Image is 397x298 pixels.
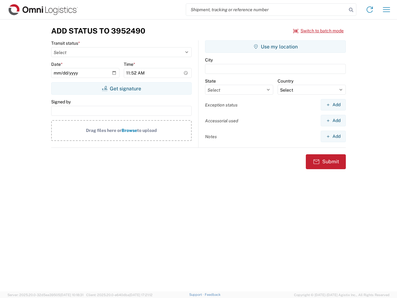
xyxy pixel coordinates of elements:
[321,131,346,142] button: Add
[137,128,157,133] span: to upload
[122,128,137,133] span: Browse
[205,118,238,124] label: Accessorial used
[86,128,122,133] span: Drag files here or
[205,57,213,63] label: City
[51,61,63,67] label: Date
[321,99,346,111] button: Add
[294,292,390,298] span: Copyright © [DATE]-[DATE] Agistix Inc., All Rights Reserved
[7,293,83,297] span: Server: 2025.20.0-32d5ea39505
[205,293,221,296] a: Feedback
[186,4,347,16] input: Shipment, tracking or reference number
[51,26,145,35] h3: Add Status to 3952490
[205,134,217,139] label: Notes
[51,82,192,95] button: Get signature
[51,99,71,105] label: Signed by
[205,78,216,84] label: State
[60,293,83,297] span: [DATE] 10:18:31
[124,61,135,67] label: Time
[278,78,293,84] label: Country
[129,293,153,297] span: [DATE] 17:21:12
[205,102,238,108] label: Exception status
[306,154,346,169] button: Submit
[51,40,80,46] label: Transit status
[189,293,205,296] a: Support
[293,26,344,36] button: Switch to batch mode
[321,115,346,126] button: Add
[205,40,346,53] button: Use my location
[86,293,153,297] span: Client: 2025.20.0-e640dba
